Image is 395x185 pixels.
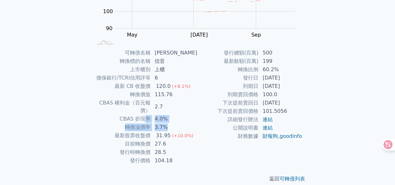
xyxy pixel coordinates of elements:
td: 3.7% [151,123,197,131]
a: 財報狗 [262,133,278,139]
td: 28.5 [151,148,197,156]
td: 轉換價值 [93,90,151,99]
tspan: 90 [106,25,112,31]
td: 最新餘額(百萬) [197,57,259,65]
div: 120.0 [155,82,172,90]
td: 4.0% [151,115,197,123]
td: 轉換比例 [197,65,259,74]
td: 100.0 [259,90,302,99]
td: 公開說明書 [197,124,259,132]
td: 到期日 [197,82,259,90]
td: [PERSON_NAME] [151,49,197,57]
td: 擔保銀行/TCRI信用評等 [93,74,151,82]
td: 6 [151,74,197,82]
td: 下次提前賣回價格 [197,107,259,115]
td: 目前轉換價 [93,140,151,148]
td: 轉換標的名稱 [93,57,151,65]
td: 詳細發行辦法 [197,115,259,124]
td: CBAS 折現率 [93,115,151,123]
span: (+10.0%) [172,133,193,138]
td: [DATE] [259,99,302,107]
td: , [259,132,302,140]
td: 60.2% [259,65,302,74]
a: 連結 [262,125,273,131]
td: 500 [259,49,302,57]
td: 發行價格 [93,156,151,165]
td: 轉換溢價率 [93,123,151,131]
td: [DATE] [259,74,302,82]
td: 最新 CB 收盤價 [93,82,151,90]
td: 2.7 [151,99,197,115]
td: 104.18 [151,156,197,165]
span: (+8.1%) [172,84,190,89]
td: 最新股票收盤價 [93,131,151,140]
td: 下次提前賣回日 [197,99,259,107]
td: 可轉債名稱 [93,49,151,57]
td: 信音 [151,57,197,65]
p: 返回 [85,175,310,183]
a: 可轉債列表 [279,176,305,182]
td: 上市櫃別 [93,65,151,74]
tspan: [DATE] [190,32,208,38]
td: 財務數據 [197,132,259,140]
td: 101.5056 [259,107,302,115]
td: 上櫃 [151,65,197,74]
td: 發行時轉換價 [93,148,151,156]
td: 發行總額(百萬) [197,49,259,57]
td: 199 [259,57,302,65]
tspan: May [127,32,137,38]
div: 聊天小工具 [363,154,395,185]
a: 連結 [262,116,273,122]
a: goodinfo [279,133,302,139]
td: CBAS 權利金（百元報價） [93,99,151,115]
iframe: Chat Widget [363,154,395,185]
td: 到期賣回價格 [197,90,259,99]
tspan: 100 [103,8,113,14]
tspan: Sep [251,32,261,38]
td: 27.6 [151,140,197,148]
div: 31.95 [155,132,172,139]
td: [DATE] [259,82,302,90]
td: 115.76 [151,90,197,99]
td: 發行日 [197,74,259,82]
